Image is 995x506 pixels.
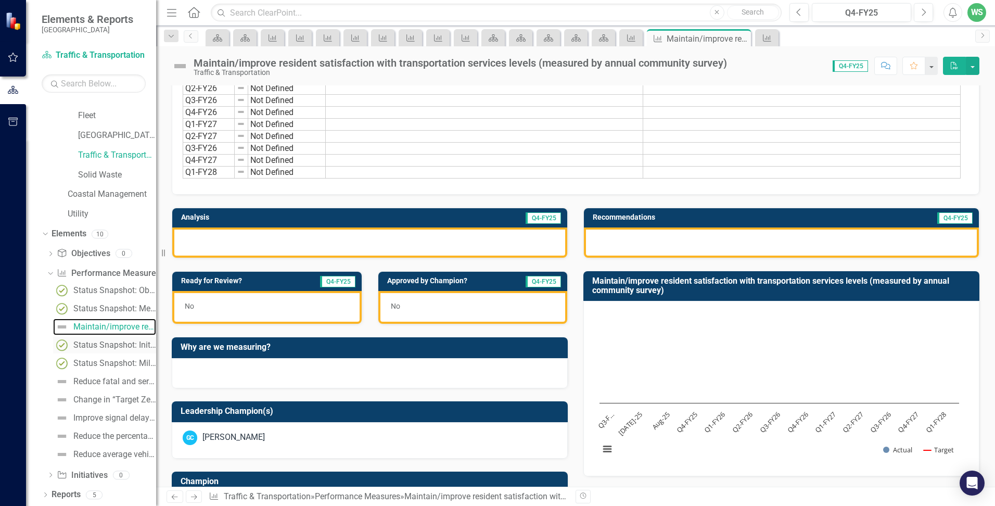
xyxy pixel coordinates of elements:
[320,276,355,287] span: Q4-FY25
[202,432,265,444] div: [PERSON_NAME]
[78,149,156,161] a: Traffic & Transportation
[73,413,156,423] div: Improve signal delay at intersections
[526,276,561,287] span: Q4-FY25
[868,410,892,434] text: Q3-FY26
[52,489,81,501] a: Reports
[248,95,326,107] td: Not Defined
[53,319,156,335] a: Maintain/improve resident satisfaction with transportation services levels (measured by annual co...
[92,230,108,238] div: 10
[248,167,326,179] td: Not Defined
[56,357,68,370] img: Completed
[224,491,311,501] a: Traffic & Transportation
[594,309,964,465] svg: Interactive chart
[53,355,156,372] a: Status Snapshot: Milestones
[526,212,561,224] span: Q4-FY25
[181,277,291,285] h3: Ready for Review?
[185,302,194,310] span: No
[592,276,974,295] h3: Maintain/improve resident satisfaction with transportation services levels (measured by annual co...
[57,470,107,482] a: Initiatives
[248,107,326,119] td: Not Defined
[57,268,160,280] a: Performance Measures
[183,131,235,143] td: Q2-FY27
[600,442,615,457] button: View chart menu, Chart
[248,131,326,143] td: Not Defined
[56,321,68,333] img: Not Defined
[68,208,156,220] a: Utility
[183,167,235,179] td: Q1-FY28
[896,410,921,434] text: Q4-FY27
[113,471,130,479] div: 0
[248,155,326,167] td: Not Defined
[812,3,911,22] button: Q4-FY25
[391,302,400,310] span: No
[42,26,133,34] small: [GEOGRAPHIC_DATA]
[183,119,235,131] td: Q1-FY27
[181,213,347,221] h3: Analysis
[183,95,235,107] td: Q3-FY26
[73,395,156,404] div: Change in “Target Zero” crash rating
[183,83,235,95] td: Q2-FY26
[650,410,672,432] text: Aug-25
[57,248,110,260] a: Objectives
[181,477,563,486] h3: Champion
[237,84,245,92] img: 8DAGhfEEPCf229AAAAAElFTkSuQmCC
[785,410,810,434] text: Q4-FY26
[53,337,156,353] a: Status Snapshot: Initiative
[68,188,156,200] a: Coastal Management
[237,168,245,176] img: 8DAGhfEEPCf229AAAAAElFTkSuQmCC
[52,228,86,240] a: Elements
[73,322,156,332] div: Maintain/improve resident satisfaction with transportation services levels (measured by annual co...
[73,450,156,459] div: Reduce average vehicular speed on arterial streets
[596,410,617,431] text: Q3-F…
[937,212,973,224] span: Q4-FY25
[237,132,245,140] img: 8DAGhfEEPCf229AAAAAElFTkSuQmCC
[237,96,245,104] img: 8DAGhfEEPCf229AAAAAElFTkSuQmCC
[237,108,245,116] img: 8DAGhfEEPCf229AAAAAElFTkSuQmCC
[86,490,103,499] div: 5
[172,58,188,74] img: Not Defined
[702,410,726,434] text: Q1-FY26
[593,213,833,221] h3: Recommendations
[758,410,782,434] text: Q3-FY26
[78,130,156,142] a: [GEOGRAPHIC_DATA]
[53,282,156,299] a: Status Snapshot: Objective
[248,83,326,95] td: Not Defined
[209,491,568,503] div: » »
[73,432,156,441] div: Reduce the percentage of traffic congestion complaints by residents and commuters
[815,7,908,19] div: Q4-FY25
[73,340,156,350] div: Status Snapshot: Initiative
[183,155,235,167] td: Q4-FY27
[960,471,985,496] div: Open Intercom Messenger
[594,309,968,465] div: Chart. Highcharts interactive chart.
[967,3,986,22] button: WS
[56,302,68,315] img: Completed
[248,119,326,131] td: Not Defined
[5,11,24,30] img: ClearPoint Strategy
[237,156,245,164] img: 8DAGhfEEPCf229AAAAAElFTkSuQmCC
[53,391,156,408] a: Change in “Target Zero” crash rating
[42,74,146,93] input: Search Below...
[53,446,156,463] a: Reduce average vehicular speed on arterial streets
[183,431,197,445] div: GC
[53,300,156,317] a: Status Snapshot: Measure
[742,8,764,16] span: Search
[183,107,235,119] td: Q4-FY26
[56,430,68,442] img: Not Defined
[73,359,156,368] div: Status Snapshot: Milestones
[833,60,868,72] span: Q4-FY25
[730,410,755,434] text: Q2-FY26
[727,5,779,20] button: Search
[53,410,156,426] a: Improve signal delay at intersections
[404,491,826,501] div: Maintain/improve resident satisfaction with transportation services levels (measured by annual co...
[194,69,727,77] div: Traffic & Transportation
[56,412,68,424] img: Not Defined
[56,339,68,351] img: Completed
[194,57,727,69] div: Maintain/improve resident satisfaction with transportation services levels (measured by annual co...
[73,304,156,313] div: Status Snapshot: Measure
[674,410,699,434] text: Q4-FY25
[840,410,865,434] text: Q2-FY27
[387,277,507,285] h3: Approved by Champion?
[56,375,68,388] img: Not Defined
[616,410,644,437] text: [DATE]-25
[53,373,156,390] a: Reduce fatal and serious injuries for all users of the County Road network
